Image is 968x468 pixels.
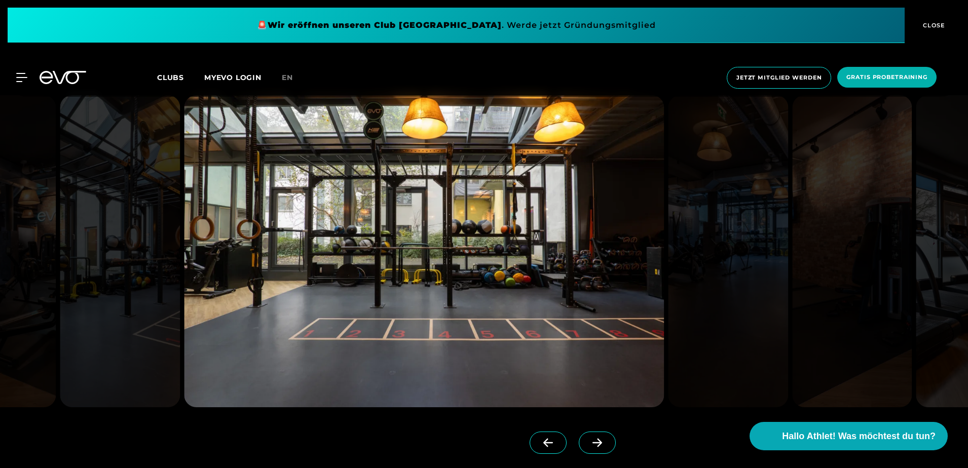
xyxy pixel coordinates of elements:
[905,8,960,43] button: CLOSE
[792,95,912,407] img: evofitness
[282,72,305,84] a: en
[834,67,940,89] a: Gratis Probetraining
[724,67,834,89] a: Jetzt Mitglied werden
[920,21,945,30] span: CLOSE
[846,73,927,82] span: Gratis Probetraining
[782,430,936,443] span: Hallo Athlet! Was möchtest du tun?
[282,73,293,82] span: en
[157,73,184,82] span: Clubs
[668,95,788,407] img: evofitness
[60,95,180,407] img: evofitness
[184,95,664,407] img: evofitness
[736,73,822,82] span: Jetzt Mitglied werden
[157,72,204,82] a: Clubs
[204,73,262,82] a: MYEVO LOGIN
[750,422,948,450] button: Hallo Athlet! Was möchtest du tun?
